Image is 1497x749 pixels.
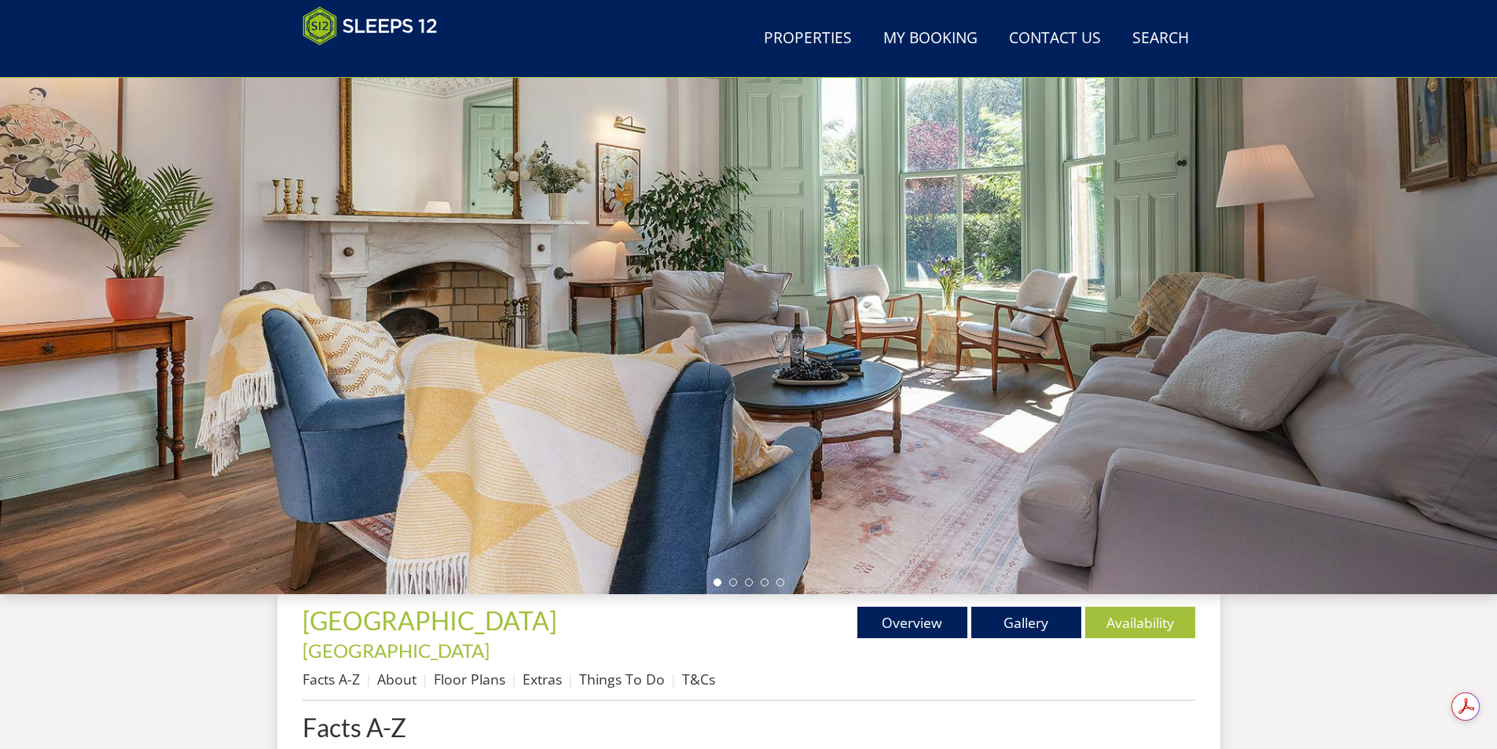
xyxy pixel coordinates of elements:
[303,605,562,636] a: [GEOGRAPHIC_DATA]
[877,21,984,57] a: My Booking
[857,607,967,638] a: Overview
[579,670,665,688] a: Things To Do
[303,6,438,46] img: Sleeps 12
[682,670,715,688] a: T&Cs
[1126,21,1195,57] a: Search
[1085,607,1195,638] a: Availability
[303,670,360,688] a: Facts A-Z
[1003,21,1107,57] a: Contact Us
[758,21,858,57] a: Properties
[434,670,505,688] a: Floor Plans
[303,714,1195,741] a: Facts A-Z
[303,639,490,662] a: [GEOGRAPHIC_DATA]
[295,55,460,68] iframe: Customer reviews powered by Trustpilot
[523,670,562,688] a: Extras
[971,607,1081,638] a: Gallery
[303,605,557,636] span: [GEOGRAPHIC_DATA]
[377,670,416,688] a: About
